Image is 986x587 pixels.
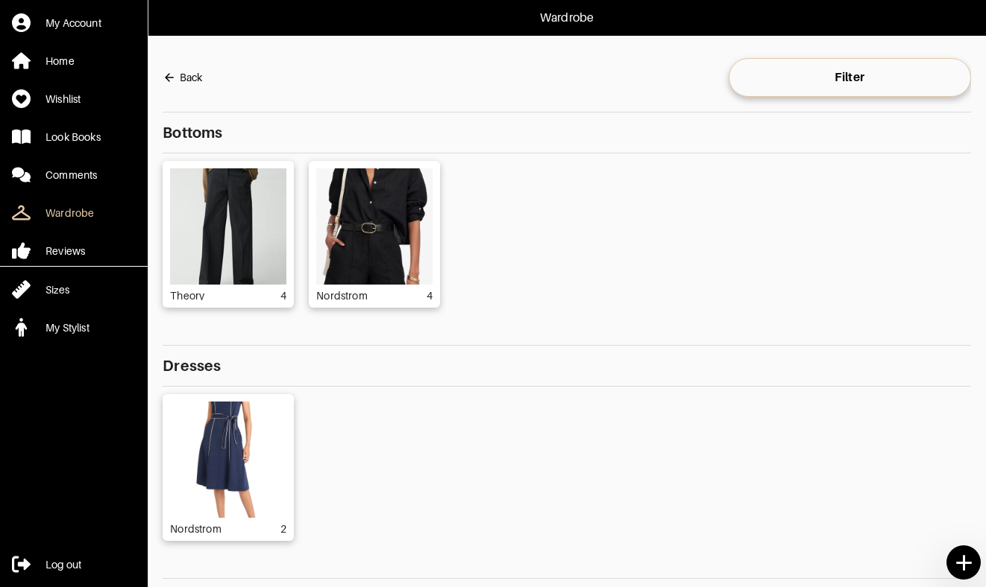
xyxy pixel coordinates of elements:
[45,206,94,220] div: Wardrobe
[45,244,85,258] div: Reviews
[180,70,202,85] div: Back
[45,130,101,145] div: Look Books
[45,168,97,183] div: Comments
[163,112,971,153] p: Bottoms
[316,288,375,300] div: Nordstrom
[280,288,286,300] div: 4
[741,70,959,85] span: Filter
[45,320,90,335] div: My Stylist
[170,402,286,518] img: gridImage
[729,58,971,97] button: Filter
[427,288,433,300] div: 4
[316,168,433,285] img: gridImage
[45,557,81,572] div: Log out
[45,92,81,107] div: Wishlist
[170,521,229,533] div: Nordstrom
[163,345,971,387] p: Dresses
[170,288,212,300] div: Theory
[540,9,594,27] p: Wardrobe
[45,54,75,69] div: Home
[163,63,202,92] button: Back
[45,282,69,297] div: Sizes
[280,521,286,533] div: 2
[170,168,286,285] img: gridImage
[45,16,101,31] div: My Account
